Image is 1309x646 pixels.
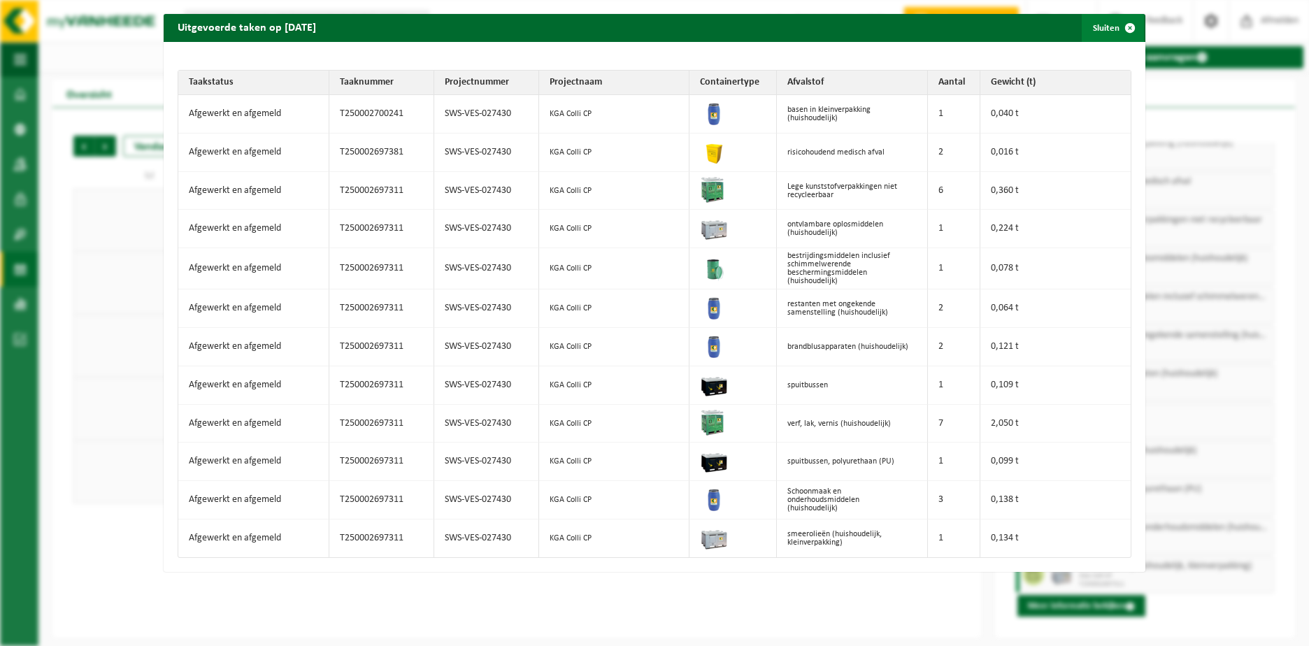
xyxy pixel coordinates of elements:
[689,71,777,95] th: Containertype
[928,366,980,405] td: 1
[434,366,539,405] td: SWS-VES-027430
[434,134,539,172] td: SWS-VES-027430
[700,137,728,165] img: LP-SB-00050-HPE-22
[434,289,539,328] td: SWS-VES-027430
[434,172,539,210] td: SWS-VES-027430
[928,248,980,289] td: 1
[700,523,728,551] img: PB-LB-0680-HPE-GY-11
[329,289,434,328] td: T250002697311
[777,481,928,519] td: Schoonmaak en onderhoudsmiddelen (huishoudelijk)
[329,328,434,366] td: T250002697311
[178,481,329,519] td: Afgewerkt en afgemeld
[777,366,928,405] td: spuitbussen
[539,519,690,557] td: KGA Colli CP
[178,405,329,443] td: Afgewerkt en afgemeld
[178,328,329,366] td: Afgewerkt en afgemeld
[777,248,928,289] td: bestrijdingsmiddelen inclusief schimmelwerende beschermingsmiddelen (huishoudelijk)
[329,95,434,134] td: T250002700241
[539,95,690,134] td: KGA Colli CP
[777,172,928,210] td: Lege kunststofverpakkingen niet recycleerbaar
[539,134,690,172] td: KGA Colli CP
[178,366,329,405] td: Afgewerkt en afgemeld
[539,366,690,405] td: KGA Colli CP
[777,95,928,134] td: basen in kleinverpakking (huishoudelijk)
[700,370,728,398] img: PB-LB-0680-HPE-BK-11
[178,289,329,328] td: Afgewerkt en afgemeld
[980,405,1131,443] td: 2,050 t
[777,328,928,366] td: brandblusapparaten (huishoudelijk)
[539,328,690,366] td: KGA Colli CP
[980,134,1131,172] td: 0,016 t
[777,443,928,481] td: spuitbussen, polyurethaan (PU)
[178,134,329,172] td: Afgewerkt en afgemeld
[329,366,434,405] td: T250002697311
[928,519,980,557] td: 1
[700,175,725,203] img: PB-HB-1400-HPE-GN-11
[980,481,1131,519] td: 0,138 t
[980,71,1131,95] th: Gewicht (t)
[539,71,690,95] th: Projectnaam
[434,405,539,443] td: SWS-VES-027430
[980,210,1131,248] td: 0,224 t
[178,71,329,95] th: Taakstatus
[178,172,329,210] td: Afgewerkt en afgemeld
[928,289,980,328] td: 2
[434,519,539,557] td: SWS-VES-027430
[928,134,980,172] td: 2
[700,446,728,474] img: PB-LB-0680-HPE-BK-11
[539,248,690,289] td: KGA Colli CP
[539,443,690,481] td: KGA Colli CP
[928,71,980,95] th: Aantal
[178,519,329,557] td: Afgewerkt en afgemeld
[700,293,728,321] img: PB-OT-0120-HPE-00-02
[980,519,1131,557] td: 0,134 t
[178,248,329,289] td: Afgewerkt en afgemeld
[928,95,980,134] td: 1
[329,481,434,519] td: T250002697311
[928,405,980,443] td: 7
[928,172,980,210] td: 6
[329,405,434,443] td: T250002697311
[539,405,690,443] td: KGA Colli CP
[329,519,434,557] td: T250002697311
[980,95,1131,134] td: 0,040 t
[980,172,1131,210] td: 0,360 t
[980,443,1131,481] td: 0,099 t
[980,289,1131,328] td: 0,064 t
[777,210,928,248] td: ontvlambare oplosmiddelen (huishoudelijk)
[329,210,434,248] td: T250002697311
[777,71,928,95] th: Afvalstof
[434,210,539,248] td: SWS-VES-027430
[928,328,980,366] td: 2
[434,481,539,519] td: SWS-VES-027430
[539,289,690,328] td: KGA Colli CP
[329,71,434,95] th: Taaknummer
[980,366,1131,405] td: 0,109 t
[928,210,980,248] td: 1
[329,248,434,289] td: T250002697311
[700,213,728,241] img: PB-LB-0680-HPE-GY-11
[434,248,539,289] td: SWS-VES-027430
[539,481,690,519] td: KGA Colli CP
[434,328,539,366] td: SWS-VES-027430
[700,484,728,512] img: PB-OT-0120-HPE-00-02
[777,519,928,557] td: smeerolieën (huishoudelijk, kleinverpakking)
[178,95,329,134] td: Afgewerkt en afgemeld
[700,331,728,359] img: PB-OT-0120-HPE-00-02
[1082,14,1144,42] button: Sluiten
[539,210,690,248] td: KGA Colli CP
[178,210,329,248] td: Afgewerkt en afgemeld
[164,14,330,41] h2: Uitgevoerde taken op [DATE]
[539,172,690,210] td: KGA Colli CP
[980,248,1131,289] td: 0,078 t
[980,328,1131,366] td: 0,121 t
[928,481,980,519] td: 3
[700,99,728,127] img: PB-OT-0120-HPE-00-02
[178,443,329,481] td: Afgewerkt en afgemeld
[777,134,928,172] td: risicohoudend medisch afval
[329,172,434,210] td: T250002697311
[777,405,928,443] td: verf, lak, vernis (huishoudelijk)
[700,408,725,436] img: PB-HB-1400-HPE-GN-11
[434,95,539,134] td: SWS-VES-027430
[329,443,434,481] td: T250002697311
